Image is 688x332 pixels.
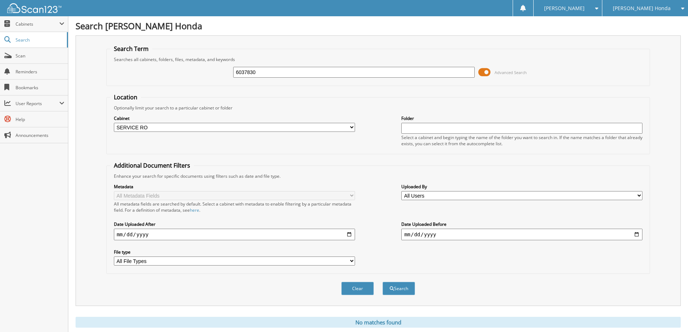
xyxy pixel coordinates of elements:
[401,184,642,190] label: Uploaded By
[16,53,64,59] span: Scan
[16,69,64,75] span: Reminders
[16,21,59,27] span: Cabinets
[114,184,355,190] label: Metadata
[401,221,642,227] label: Date Uploaded Before
[110,173,646,179] div: Enhance your search for specific documents using filters such as date and file type.
[114,229,355,240] input: start
[114,221,355,227] label: Date Uploaded After
[401,229,642,240] input: end
[110,45,152,53] legend: Search Term
[401,134,642,147] div: Select a cabinet and begin typing the name of the folder you want to search in. If the name match...
[544,6,585,10] span: [PERSON_NAME]
[613,6,671,10] span: [PERSON_NAME] Honda
[16,100,59,107] span: User Reports
[110,56,646,62] div: Searches all cabinets, folders, files, metadata, and keywords
[16,85,64,91] span: Bookmarks
[341,282,374,295] button: Clear
[495,70,527,75] span: Advanced Search
[16,116,64,122] span: Help
[16,37,63,43] span: Search
[110,105,646,111] div: Optionally limit your search to a particular cabinet or folder
[76,20,681,32] h1: Search [PERSON_NAME] Honda
[401,115,642,121] label: Folder
[383,282,415,295] button: Search
[7,3,61,13] img: scan123-logo-white.svg
[190,207,199,213] a: here
[110,93,141,101] legend: Location
[110,161,194,169] legend: Additional Document Filters
[114,201,355,213] div: All metadata fields are searched by default. Select a cabinet with metadata to enable filtering b...
[76,317,681,328] div: No matches found
[16,132,64,138] span: Announcements
[114,115,355,121] label: Cabinet
[114,249,355,255] label: File type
